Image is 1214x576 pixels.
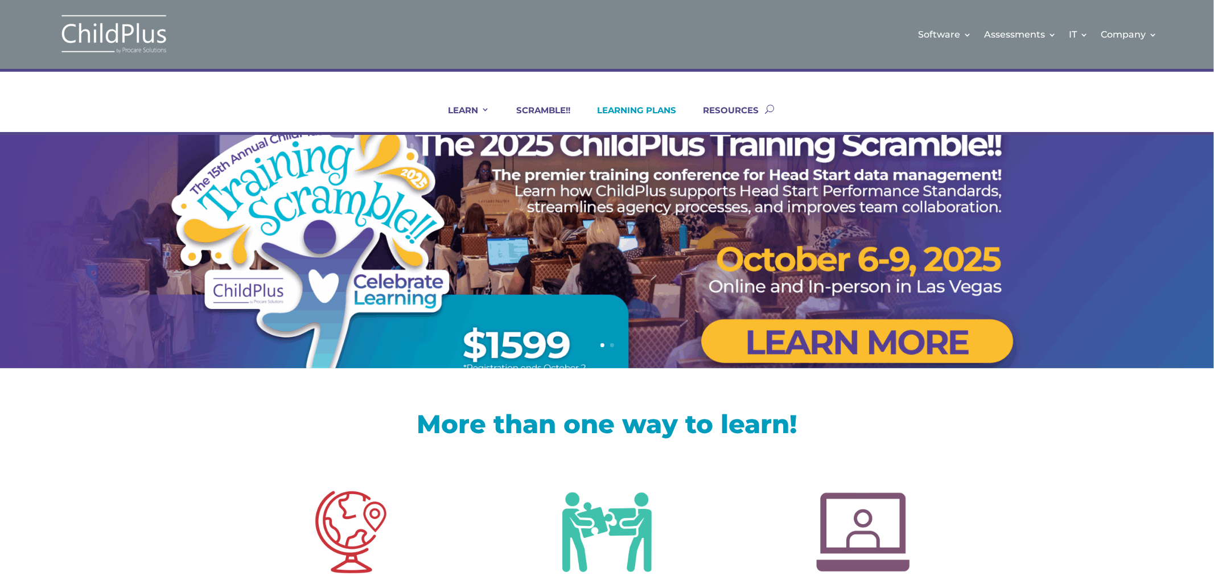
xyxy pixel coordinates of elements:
h1: More than one way to learn! [243,411,972,442]
a: LEARNING PLANS [583,105,676,132]
a: SCRAMBLE!! [502,105,570,132]
a: Company [1101,11,1157,57]
a: IT [1069,11,1088,57]
a: Assessments [984,11,1056,57]
a: LEARN [434,105,489,132]
a: 2 [610,343,614,347]
a: RESOURCES [689,105,759,132]
a: 1 [600,343,604,347]
a: Software [918,11,972,57]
